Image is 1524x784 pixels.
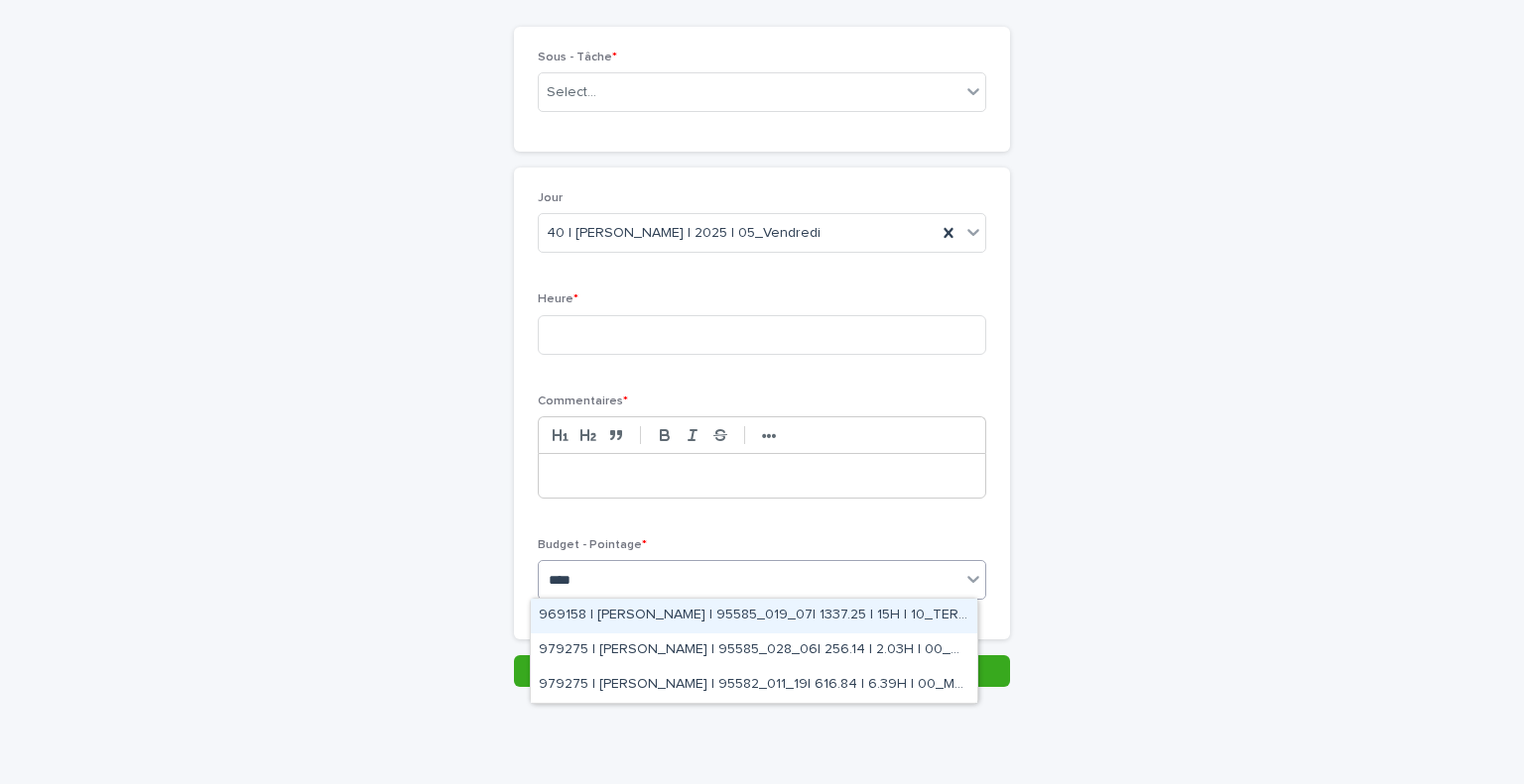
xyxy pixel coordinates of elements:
[538,52,617,63] span: Sous - Tâche
[538,539,647,551] span: Budget - Pointage
[762,428,777,444] strong: •••
[755,423,783,447] button: •••
[538,395,628,407] span: Commentaires
[514,655,1010,687] button: Save
[547,223,821,244] span: 40 | [PERSON_NAME] | 2025 | 05_Vendredi
[547,82,596,103] div: Select...
[538,293,578,305] span: Heure
[531,633,977,668] div: 979275 | HAOUNI Yassine | 95585_028_06| 256.14 | 2.03H | 00_M3C
[538,192,563,204] span: Jour
[531,668,977,703] div: 979275 | SADOU Nazim | 95582_011_19| 616.84 | 6.39H | 00_M3C
[531,599,977,633] div: 969158 | BENADDI Amine | 95585_019_07| 1337.25 | 15H | 10_TERMINE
